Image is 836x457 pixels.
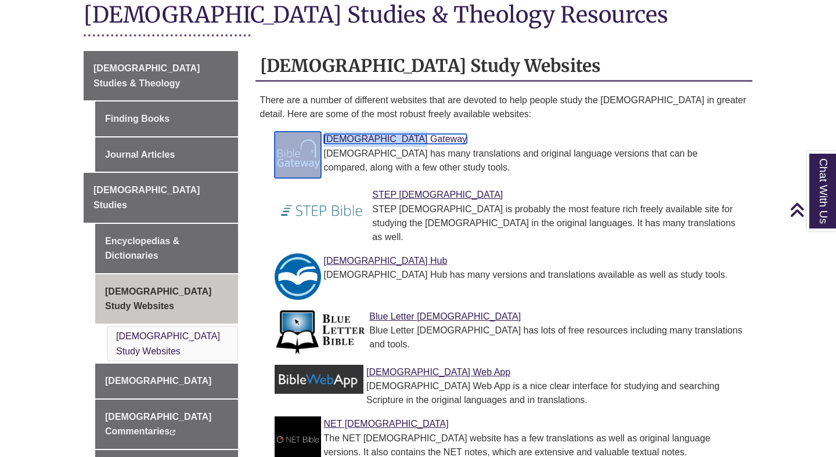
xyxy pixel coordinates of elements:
[170,430,176,435] i: This link opens in a new window
[324,256,448,266] a: Link to Bible Hub [DEMOGRAPHIC_DATA] Hub
[275,187,370,234] img: Link to STEP Bible
[93,63,200,88] span: [DEMOGRAPHIC_DATA] Studies & Theology
[283,268,744,282] div: [DEMOGRAPHIC_DATA] Hub has many versions and translations available as well as study tools.
[369,311,521,321] a: Link to Blue Letter Bible Blue Letter [DEMOGRAPHIC_DATA]
[95,364,238,398] a: [DEMOGRAPHIC_DATA]
[93,185,200,210] span: [DEMOGRAPHIC_DATA] Studies
[260,93,748,121] p: There are a number of different websites that are devoted to help people study the [DEMOGRAPHIC_D...
[95,274,238,324] a: [DEMOGRAPHIC_DATA] Study Websites
[324,419,449,429] a: Link to NET Bible NET [DEMOGRAPHIC_DATA]
[283,147,744,175] div: [DEMOGRAPHIC_DATA] has many translations and original language versions that can be compared, alo...
[95,400,238,449] a: [DEMOGRAPHIC_DATA] Commentaries
[283,324,744,351] div: Blue Letter [DEMOGRAPHIC_DATA] has lots of free resources including many translations and tools.
[366,367,510,377] a: Link to Bible Web App [DEMOGRAPHIC_DATA] Web App
[95,101,238,136] a: Finding Books
[275,132,321,178] img: Link to Bible Gateway
[84,173,238,222] a: [DEMOGRAPHIC_DATA] Studies
[116,331,220,356] a: [DEMOGRAPHIC_DATA] Study Websites
[84,51,238,100] a: [DEMOGRAPHIC_DATA] Studies & Theology
[283,202,744,244] div: STEP [DEMOGRAPHIC_DATA] is probably the most feature rich freely available site for studying the ...
[255,51,753,82] h2: [DEMOGRAPHIC_DATA] Study Websites
[275,253,321,300] img: Link to Bible Hub
[283,379,744,407] div: [DEMOGRAPHIC_DATA] Web App is a nice clear interface for studying and searching Scripture in the ...
[372,190,503,200] a: Link to STEP Bible STEP [DEMOGRAPHIC_DATA]
[790,202,833,217] a: Back to Top
[95,137,238,172] a: Journal Articles
[275,309,367,356] img: Link to Blue Letter Bible
[324,134,467,144] a: Link to Bible Gateway [DEMOGRAPHIC_DATA] Gateway
[95,224,238,273] a: Encyclopedias & Dictionaries
[275,365,364,394] img: Link to Bible Web App
[84,1,752,31] h1: [DEMOGRAPHIC_DATA] Studies & Theology Resources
